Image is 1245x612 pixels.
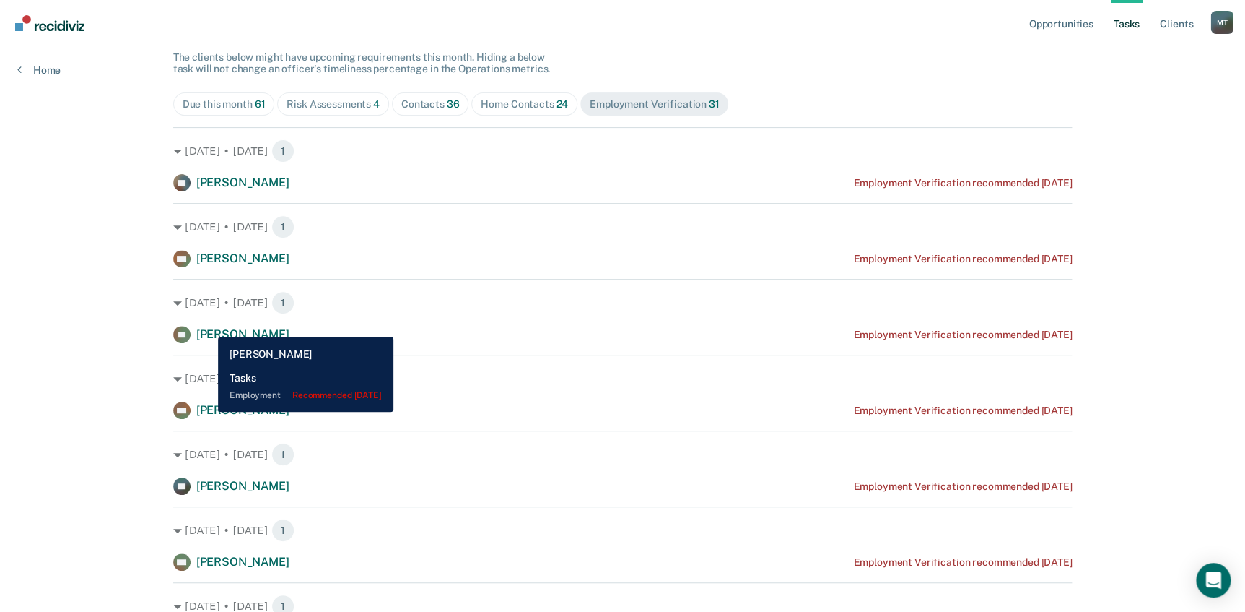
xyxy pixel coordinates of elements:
[373,98,380,110] span: 4
[173,139,1073,163] div: [DATE] • [DATE] 1
[271,443,294,466] span: 1
[173,519,1073,542] div: [DATE] • [DATE] 1
[17,64,61,77] a: Home
[853,253,1072,265] div: Employment Verification recommended [DATE]
[196,176,289,189] span: [PERSON_NAME]
[853,405,1072,417] div: Employment Verification recommended [DATE]
[853,329,1072,341] div: Employment Verification recommended [DATE]
[255,98,266,110] span: 61
[271,215,294,238] span: 1
[173,367,1073,390] div: [DATE] • [DATE] 1
[1210,11,1233,34] button: Profile dropdown button
[709,98,720,110] span: 31
[196,555,289,569] span: [PERSON_NAME]
[401,98,460,111] div: Contacts
[556,98,568,110] span: 24
[590,98,719,111] div: Employment Verification
[853,177,1072,189] div: Employment Verification recommended [DATE]
[173,291,1073,314] div: [DATE] • [DATE] 1
[287,98,380,111] div: Risk Assessments
[196,403,289,417] span: [PERSON_NAME]
[853,480,1072,493] div: Employment Verification recommended [DATE]
[183,98,266,111] div: Due this month
[15,15,84,31] img: Recidiviz
[271,519,294,542] span: 1
[1210,11,1233,34] div: M T
[1196,563,1231,598] div: Open Intercom Messenger
[173,443,1073,466] div: [DATE] • [DATE] 1
[196,479,289,493] span: [PERSON_NAME]
[271,367,294,390] span: 1
[271,291,294,314] span: 1
[173,215,1073,238] div: [DATE] • [DATE] 1
[196,327,289,341] span: [PERSON_NAME]
[173,51,551,75] span: The clients below might have upcoming requirements this month. Hiding a below task will not chang...
[196,251,289,265] span: [PERSON_NAME]
[853,556,1072,569] div: Employment Verification recommended [DATE]
[481,98,568,111] div: Home Contacts
[447,98,460,110] span: 36
[271,139,294,163] span: 1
